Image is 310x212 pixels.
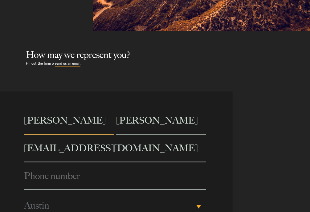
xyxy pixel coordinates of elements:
[26,49,310,60] h2: How may we represent you?
[116,107,206,135] input: Last name*
[55,60,80,67] a: send us an email
[24,135,206,162] input: Email address*
[24,162,206,190] input: Phone number
[26,60,310,67] p: Fill out the form or .
[24,107,114,135] input: First name*
[196,205,201,209] b: ▾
